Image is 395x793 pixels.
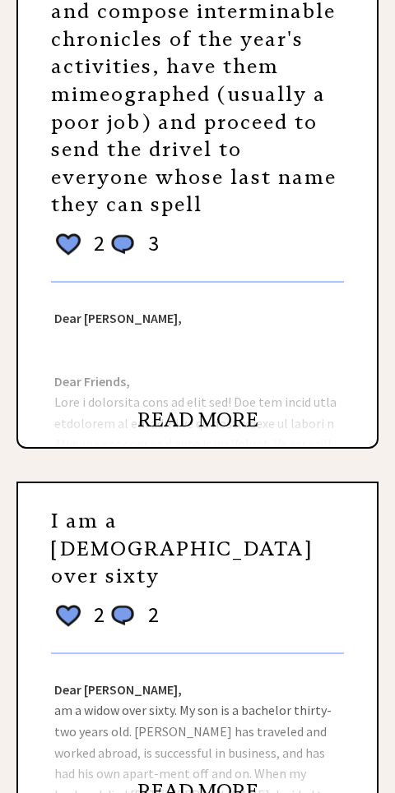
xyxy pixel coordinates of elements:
[51,509,312,588] a: I am a [DEMOGRAPHIC_DATA] over sixty
[140,229,160,259] td: 3
[53,230,83,259] img: heart_outline%202.png
[137,408,258,432] a: READ MORE
[54,310,182,326] strong: Dear [PERSON_NAME],
[18,283,377,447] div: Lore i dolorsita cons ad elit sed! Doe tem incid utla etdolorem al eni admi ve qu nostrudexe ul l...
[108,602,137,629] img: message_round%201.png
[108,232,137,258] img: message_round%201.png
[54,373,130,390] strong: Dear Friends,
[54,681,182,698] strong: Dear [PERSON_NAME],
[53,602,83,630] img: heart_outline%202.png
[86,229,105,259] td: 2
[86,601,105,630] td: 2
[140,601,160,630] td: 2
